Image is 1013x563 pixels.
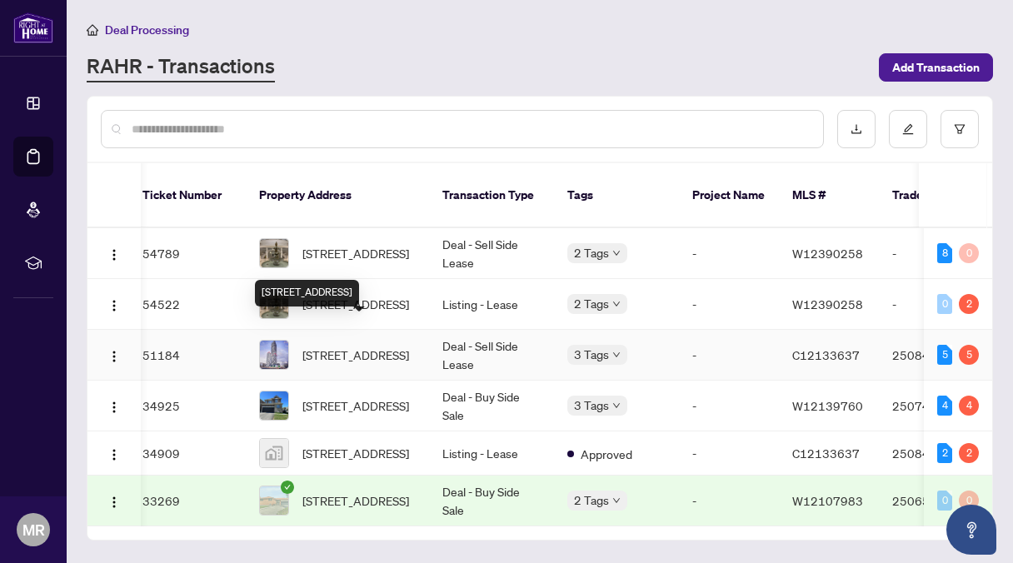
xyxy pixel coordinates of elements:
[429,476,554,526] td: Deal - Buy Side Sale
[107,401,121,414] img: Logo
[792,398,863,413] span: W12139760
[246,163,429,228] th: Property Address
[429,279,554,330] td: Listing - Lease
[954,123,966,135] span: filter
[581,445,632,463] span: Approved
[879,381,996,431] td: 2507458
[937,243,952,263] div: 8
[129,431,246,476] td: 34909
[574,345,609,364] span: 3 Tags
[879,53,993,82] button: Add Transaction
[792,493,863,508] span: W12107983
[892,54,980,81] span: Add Transaction
[107,496,121,509] img: Logo
[429,431,554,476] td: Listing - Lease
[302,396,409,415] span: [STREET_ADDRESS]
[959,396,979,416] div: 4
[107,350,121,363] img: Logo
[281,481,294,494] span: check-circle
[260,486,288,515] img: thumbnail-img
[879,431,996,476] td: 2508412
[902,123,914,135] span: edit
[879,228,996,279] td: -
[260,439,288,467] img: thumbnail-img
[429,330,554,381] td: Deal - Sell Side Lease
[959,294,979,314] div: 2
[959,243,979,263] div: 0
[679,381,779,431] td: -
[255,280,359,306] div: [STREET_ADDRESS]
[429,381,554,431] td: Deal - Buy Side Sale
[302,244,409,262] span: [STREET_ADDRESS]
[879,163,996,228] th: Trade Number
[959,443,979,463] div: 2
[612,496,621,505] span: down
[837,110,876,148] button: download
[101,392,127,419] button: Logo
[107,248,121,262] img: Logo
[101,341,127,368] button: Logo
[851,123,862,135] span: download
[302,491,409,510] span: [STREET_ADDRESS]
[129,381,246,431] td: 34925
[129,279,246,330] td: 54522
[612,351,621,359] span: down
[574,491,609,510] span: 2 Tags
[889,110,927,148] button: edit
[101,240,127,267] button: Logo
[679,330,779,381] td: -
[107,299,121,312] img: Logo
[101,440,127,466] button: Logo
[129,330,246,381] td: 51184
[302,444,409,462] span: [STREET_ADDRESS]
[22,518,45,541] span: MR
[946,505,996,555] button: Open asap
[679,476,779,526] td: -
[105,22,189,37] span: Deal Processing
[574,243,609,262] span: 2 Tags
[129,163,246,228] th: Ticket Number
[792,296,863,311] span: W12390258
[260,341,288,369] img: thumbnail-img
[101,291,127,317] button: Logo
[879,279,996,330] td: -
[679,279,779,330] td: -
[959,491,979,511] div: 0
[792,446,860,461] span: C12133637
[792,246,863,261] span: W12390258
[937,396,952,416] div: 4
[679,163,779,228] th: Project Name
[937,491,952,511] div: 0
[429,163,554,228] th: Transaction Type
[302,346,409,364] span: [STREET_ADDRESS]
[679,431,779,476] td: -
[574,294,609,313] span: 2 Tags
[429,228,554,279] td: Deal - Sell Side Lease
[554,163,679,228] th: Tags
[679,228,779,279] td: -
[574,396,609,415] span: 3 Tags
[260,239,288,267] img: thumbnail-img
[129,476,246,526] td: 33269
[87,24,98,36] span: home
[612,401,621,410] span: down
[87,52,275,82] a: RAHR - Transactions
[941,110,979,148] button: filter
[612,249,621,257] span: down
[13,12,53,43] img: logo
[779,163,879,228] th: MLS #
[612,300,621,308] span: down
[879,330,996,381] td: 2508412
[937,294,952,314] div: 0
[260,391,288,420] img: thumbnail-img
[792,347,860,362] span: C12133637
[937,443,952,463] div: 2
[879,476,996,526] td: 2506552
[937,345,952,365] div: 5
[107,448,121,461] img: Logo
[101,487,127,514] button: Logo
[959,345,979,365] div: 5
[129,228,246,279] td: 54789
